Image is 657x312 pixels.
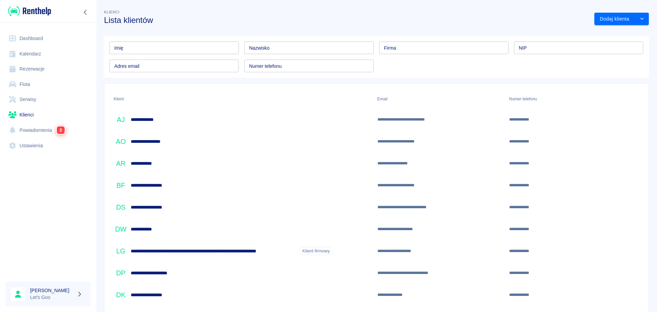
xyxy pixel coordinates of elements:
[8,5,51,17] img: Renthelp logo
[377,89,388,109] div: Email
[104,15,589,25] h3: Lista klientów
[509,89,537,109] div: Numer telefonu
[114,134,128,149] div: AO
[5,5,51,17] a: Renthelp logo
[5,138,91,153] a: Ustawienia
[114,112,128,127] div: AJ
[635,13,649,25] button: drop-down
[300,248,333,254] span: Klient firmowy
[114,266,128,280] div: DP
[57,126,65,134] span: 2
[5,92,91,107] a: Serwisy
[114,178,128,192] div: BF
[374,89,506,109] div: Email
[114,244,128,258] div: LG
[104,10,119,14] span: Klienci
[114,200,128,214] div: DS
[5,107,91,123] a: Klienci
[5,61,91,77] a: Rezerwacje
[5,122,91,138] a: Powiadomienia2
[5,77,91,92] a: Flota
[114,89,124,109] div: Klient
[30,287,74,294] h6: [PERSON_NAME]
[110,89,374,109] div: Klient
[80,8,91,17] button: Zwiń nawigację
[5,46,91,62] a: Kalendarz
[114,288,128,302] div: DK
[594,13,635,25] button: Dodaj klienta
[114,156,128,171] div: AR
[506,89,637,109] div: Numer telefonu
[5,31,91,46] a: Dashboard
[114,222,128,236] div: DW
[30,294,74,301] p: Let's Goo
